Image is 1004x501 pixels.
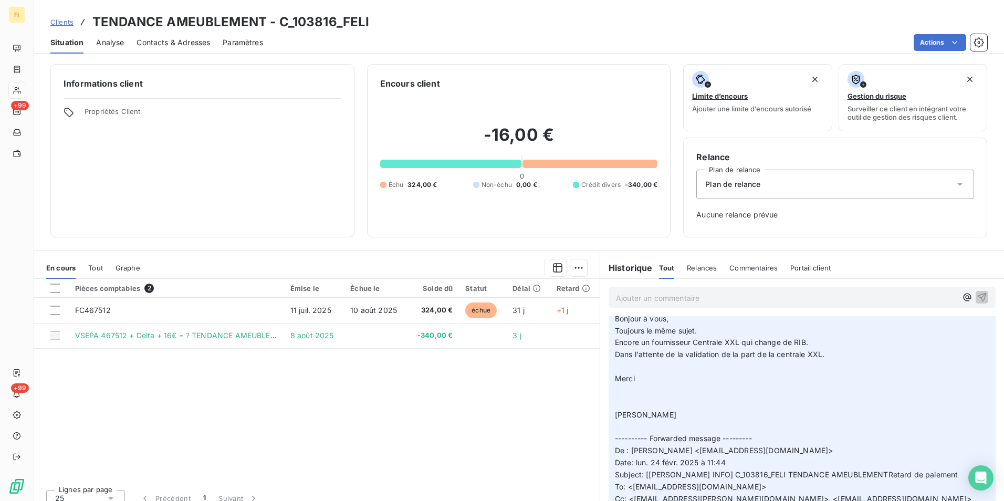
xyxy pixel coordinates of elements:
[116,264,140,272] span: Graphe
[692,105,811,113] span: Ajouter une limite d’encours autorisé
[350,306,397,315] span: 10 août 2025
[968,465,993,490] div: Open Intercom Messenger
[790,264,831,272] span: Portail client
[92,13,369,32] h3: TENDANCE AMEUBLEMENT - C_103816_FELI
[8,478,25,495] img: Logo LeanPay
[414,305,453,316] span: 324,00 €
[50,18,74,26] span: Clients
[290,284,338,293] div: Émise le
[615,482,766,491] span: To: <[EMAIL_ADDRESS][DOMAIN_NAME]>
[615,350,824,359] span: Dans l'attente de la validation de la part de la centrale XXL.
[557,284,593,293] div: Retard
[513,331,521,340] span: 3 j
[615,314,668,323] span: Bonjour à vous,
[557,306,569,315] span: +1 j
[848,105,978,121] span: Surveiller ce client en intégrant votre outil de gestion des risques client.
[848,92,906,100] span: Gestion du risque
[520,172,524,180] span: 0
[516,180,537,190] span: 0,00 €
[407,180,437,190] span: 324,00 €
[8,103,25,120] a: +99
[350,284,401,293] div: Échue le
[615,470,958,479] span: Subject: [[PERSON_NAME] INFO] C_103816_FELI TENDANCE AMEUBLEMENTRetard de paiement
[290,331,334,340] span: 8 août 2025
[705,179,760,190] span: Plan de relance
[137,37,210,48] span: Contacts & Adresses
[85,107,341,122] span: Propriétés Client
[50,17,74,27] a: Clients
[615,446,833,455] span: De : [PERSON_NAME] <[EMAIL_ADDRESS][DOMAIN_NAME]>
[600,262,653,274] h6: Historique
[482,180,512,190] span: Non-échu
[692,92,748,100] span: Limite d’encours
[46,264,76,272] span: En cours
[75,284,278,293] div: Pièces comptables
[465,284,500,293] div: Statut
[615,410,676,419] span: [PERSON_NAME]
[88,264,103,272] span: Tout
[839,64,987,131] button: Gestion du risqueSurveiller ce client en intégrant votre outil de gestion des risques client.
[615,458,726,467] span: Date: lun. 24 févr. 2025 à 11:44
[75,306,111,315] span: FC467512
[75,331,292,340] span: VSEPA 467512 + Delta + 16€ = ? TENDANCE AMEUBLEMENT
[513,306,525,315] span: 31 j
[223,37,263,48] span: Paramètres
[389,180,404,190] span: Échu
[615,326,697,335] span: Toujours le même sujet.
[615,338,808,347] span: Encore un fournisseur Centrale XXL qui change de RIB.
[11,383,29,393] span: +99
[380,77,440,90] h6: Encours client
[615,374,635,383] span: Merci
[290,306,331,315] span: 11 juil. 2025
[696,210,974,220] span: Aucune relance prévue
[581,180,621,190] span: Crédit divers
[659,264,675,272] span: Tout
[615,434,752,443] span: ---------- Forwarded message ---------
[50,37,83,48] span: Situation
[729,264,778,272] span: Commentaires
[683,64,832,131] button: Limite d’encoursAjouter une limite d’encours autorisé
[8,6,25,23] div: FI
[513,284,543,293] div: Délai
[96,37,124,48] span: Analyse
[380,124,658,156] h2: -16,00 €
[11,101,29,110] span: +99
[914,34,966,51] button: Actions
[625,180,657,190] span: -340,00 €
[465,302,497,318] span: échue
[414,284,453,293] div: Solde dû
[687,264,717,272] span: Relances
[144,284,154,293] span: 2
[414,330,453,341] span: -340,00 €
[64,77,341,90] h6: Informations client
[696,151,974,163] h6: Relance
